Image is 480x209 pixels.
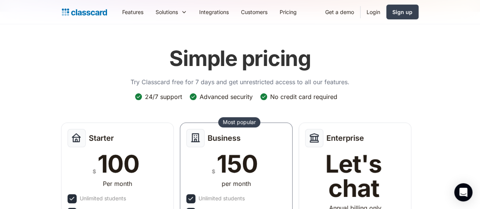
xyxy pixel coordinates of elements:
[62,7,107,17] a: home
[319,3,360,20] a: Get a demo
[193,3,235,20] a: Integrations
[145,93,182,101] div: 24/7 support
[103,179,132,188] div: Per month
[223,118,256,126] div: Most popular
[156,8,178,16] div: Solutions
[270,93,337,101] div: No credit card required
[222,179,251,188] div: per month
[169,46,311,71] h1: Simple pricing
[131,77,349,86] p: Try Classcard free for 7 days and get unrestricted access to all our features.
[98,152,139,176] div: 100
[274,3,303,20] a: Pricing
[305,152,402,200] div: Let's chat
[217,152,257,176] div: 150
[392,8,412,16] div: Sign up
[198,194,245,203] div: Unlimited students
[89,134,114,143] h2: Starter
[454,183,472,201] div: Open Intercom Messenger
[326,134,364,143] h2: Enterprise
[360,3,386,20] a: Login
[150,3,193,20] div: Solutions
[116,3,150,20] a: Features
[93,167,96,176] div: $
[212,167,215,176] div: $
[208,134,241,143] h2: Business
[386,5,419,19] a: Sign up
[80,194,126,203] div: Unlimited students
[235,3,274,20] a: Customers
[200,93,253,101] div: Advanced security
